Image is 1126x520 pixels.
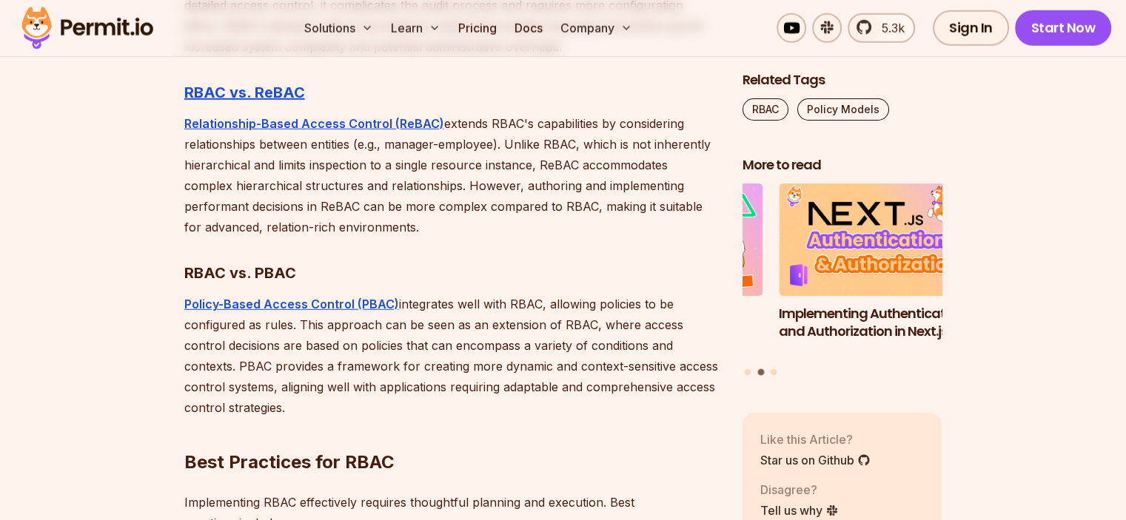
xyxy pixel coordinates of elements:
h3: Implementing Authentication and Authorization in Next.js [779,304,979,341]
a: Tell us why [760,501,839,519]
a: Implementing Authentication and Authorization in Next.jsImplementing Authentication and Authoriza... [779,183,979,359]
p: extends RBAC's capabilities by considering relationships between entities (e.g., manager-employee... [184,113,719,237]
button: Go to slide 3 [771,368,777,374]
button: Go to slide 2 [757,368,764,375]
strong: Best Practices for RBAC [184,451,395,473]
a: 5.3k [848,13,915,43]
h2: More to read [743,156,942,175]
strong: RBAC vs. PBAC [184,264,296,282]
button: Learn [385,13,446,43]
a: Policy-Based Access Control (PBAC) [184,297,399,311]
span: 5.3k [873,19,905,37]
p: Disagree? [760,480,839,498]
a: Pricing [452,13,503,43]
p: Like this Article? [760,430,871,448]
a: Docs [509,13,549,43]
img: Implementing Authentication and Authorization in Next.js [779,183,979,296]
button: Go to slide 1 [745,368,751,374]
a: RBAC [743,98,788,121]
p: integrates well with RBAC, allowing policies to be configured as rules. This approach can be seen... [184,294,719,418]
div: Posts [743,183,942,377]
h2: Related Tags [743,71,942,90]
button: Company [554,13,638,43]
h3: Implementing Multi-Tenant RBAC in Nuxt.js [563,304,763,341]
img: Permit logo [15,3,160,53]
a: Star us on Github [760,450,871,468]
a: Policy Models [797,98,889,121]
a: RBAC vs. ReBAC [184,84,305,101]
a: Sign In [933,10,1009,46]
a: Relationship-Based Access Control (ReBAC) [184,116,444,131]
a: Start Now [1015,10,1112,46]
li: 2 of 3 [779,183,979,359]
button: Solutions [298,13,379,43]
li: 1 of 3 [563,183,763,359]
